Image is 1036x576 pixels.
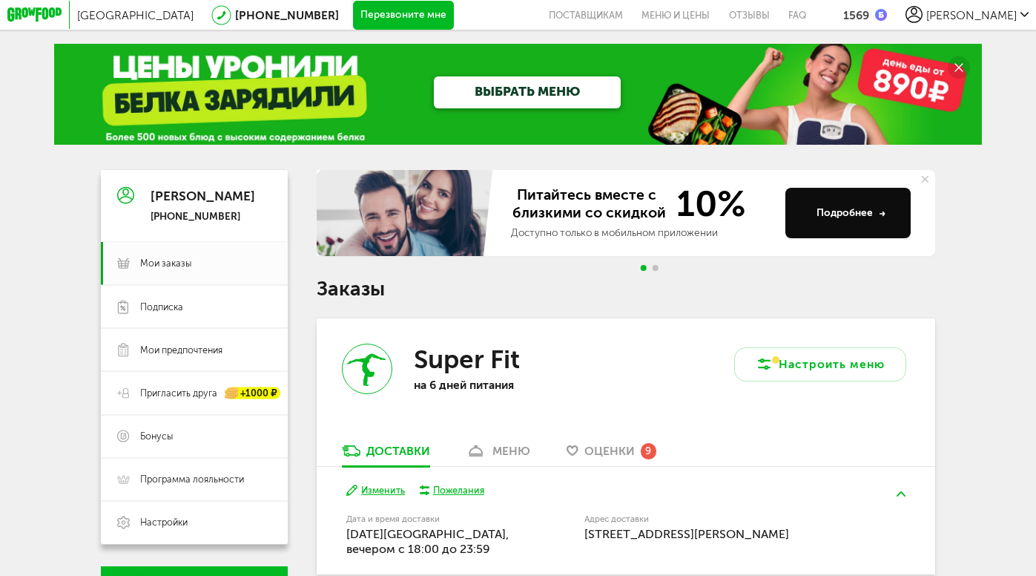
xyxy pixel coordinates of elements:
a: [PHONE_NUMBER] [235,8,339,22]
span: [DATE][GEOGRAPHIC_DATA], вечером c 18:00 до 23:59 [346,527,509,557]
span: [PERSON_NAME] [926,8,1017,22]
span: Настройки [140,516,188,528]
a: Мои предпочтения [101,328,288,371]
span: Мои заказы [140,257,191,269]
a: Бонусы [101,415,288,458]
span: Go to slide 2 [652,265,658,271]
button: Подробнее [785,188,911,238]
button: Пожелания [420,484,484,497]
span: Подписка [140,301,183,313]
span: [GEOGRAPHIC_DATA] [77,8,194,22]
a: Подписка [101,285,288,328]
span: 10% [667,186,746,223]
span: [STREET_ADDRESS][PERSON_NAME] [584,527,789,541]
div: 1569 [843,8,869,22]
a: меню [459,443,538,466]
div: Доставки [366,444,430,458]
button: Изменить [346,484,405,497]
span: Go to slide 1 [641,265,647,271]
span: Оценки [584,444,635,458]
img: bonus_b.cdccf46.png [875,9,887,21]
div: Доступно только в мобильном приложении [511,226,774,240]
a: ВЫБРАТЬ МЕНЮ [434,76,621,109]
div: +1000 ₽ [225,387,280,399]
span: Мои предпочтения [140,344,222,356]
a: Программа лояльности [101,458,288,501]
button: Настроить меню [734,347,907,382]
a: Мои заказы [101,242,288,285]
button: Перезвоните мне [353,1,454,30]
div: [PHONE_NUMBER] [151,210,255,223]
span: Пригласить друга [140,387,217,399]
div: Пожелания [433,484,484,497]
div: 9 [641,443,657,459]
a: Настройки [101,501,288,544]
h3: Super Fit [414,344,520,375]
div: Подробнее [816,206,885,220]
div: меню [492,444,530,458]
img: family-banner.579af9d.jpg [317,170,497,256]
a: Пригласить друга +1000 ₽ [101,371,288,414]
span: Питайтесь вместе с близкими со скидкой [511,186,667,223]
div: [PERSON_NAME] [151,189,255,203]
label: Дата и время доставки [346,515,511,523]
span: Программа лояльности [140,473,244,485]
a: Доставки [334,443,437,466]
img: arrow-up-green.5eb5f82.svg [897,491,905,497]
h1: Заказы [317,279,935,298]
p: на 6 дней питания [414,378,601,392]
label: Адрес доставки [584,515,853,523]
span: Бонусы [140,430,173,442]
a: Оценки 9 [559,443,664,466]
